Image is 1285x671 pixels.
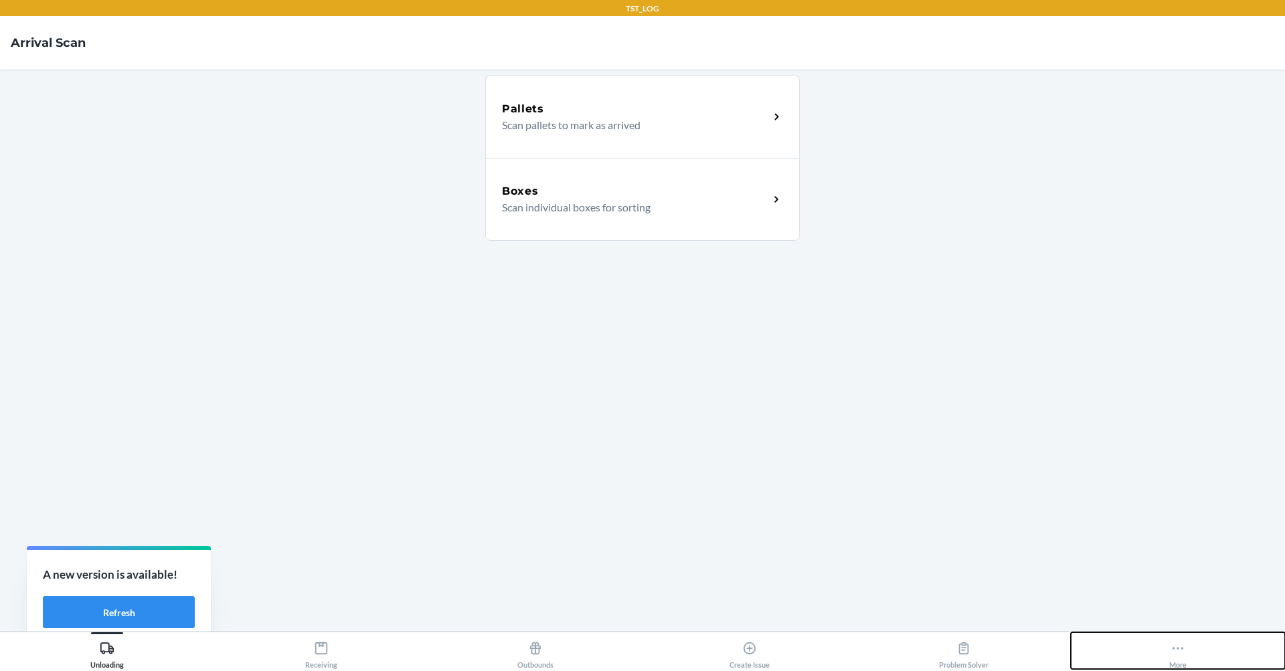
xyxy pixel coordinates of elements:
[485,75,800,158] a: PalletsScan pallets to mark as arrived
[11,34,86,52] h4: Arrival Scan
[90,636,124,669] div: Unloading
[305,636,337,669] div: Receiving
[642,632,857,669] button: Create Issue
[939,636,989,669] div: Problem Solver
[730,636,770,669] div: Create Issue
[43,596,195,628] button: Refresh
[502,101,544,117] h5: Pallets
[43,566,195,583] p: A new version is available!
[502,117,758,133] p: Scan pallets to mark as arrived
[857,632,1071,669] button: Problem Solver
[1071,632,1285,669] button: More
[214,632,428,669] button: Receiving
[428,632,642,669] button: Outbounds
[626,3,659,15] p: TST_LOG
[517,636,553,669] div: Outbounds
[1169,636,1187,669] div: More
[502,183,539,199] h5: Boxes
[485,158,800,241] a: BoxesScan individual boxes for sorting
[502,199,758,215] p: Scan individual boxes for sorting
